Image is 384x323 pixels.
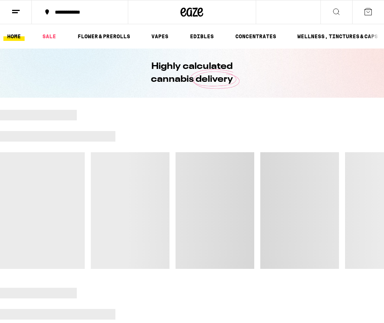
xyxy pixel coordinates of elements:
[39,32,60,41] a: SALE
[148,32,172,41] a: VAPES
[3,32,25,41] a: HOME
[74,32,134,41] a: FLOWER & PREROLLS
[130,60,255,86] h1: Highly calculated cannabis delivery
[232,32,280,41] a: CONCENTRATES
[186,32,218,41] a: EDIBLES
